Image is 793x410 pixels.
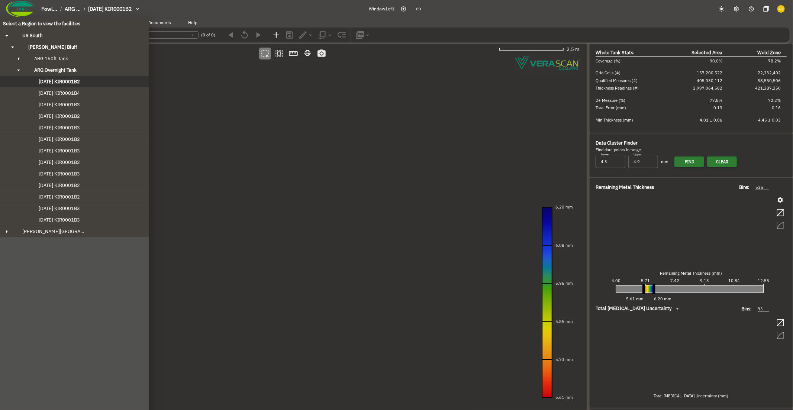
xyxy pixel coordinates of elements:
span: 2024-08-30_KIR0001B2 [24,136,80,142]
span: 2024-09-05_KIR0001B2 [24,159,80,165]
span: 2024-09-08_KIR0001B3 [24,125,80,131]
span: 2024-09-20_KIR0001B3 [24,101,80,108]
span: 2024-09-05_KIR0001B3 [24,217,80,223]
span: 2024-09-07_KIR0001B3 [24,205,80,212]
span: 2024-09-04_KIR0001B2 [24,182,80,188]
span: 2024-09-20_KIR0001B4 [24,90,80,96]
span: [PERSON_NAME][GEOGRAPHIC_DATA] [16,228,86,235]
span: ARG Overnight Tank [34,67,77,73]
span: [PERSON_NAME] Bluff [28,44,77,50]
span: 2024-08-30_KIR0001B3 [24,148,80,154]
span: 2024-09-20_KIR0001B2 [24,78,80,85]
span: 2024-09-07_KIR0001B2 [24,194,80,200]
span: 2024-09-02_KIR0001B3 [24,171,80,177]
span: US South [16,32,42,39]
span: ARG 160ft Tank [34,55,68,62]
span: 2024-09-08_KIR0001B2 [24,113,80,119]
